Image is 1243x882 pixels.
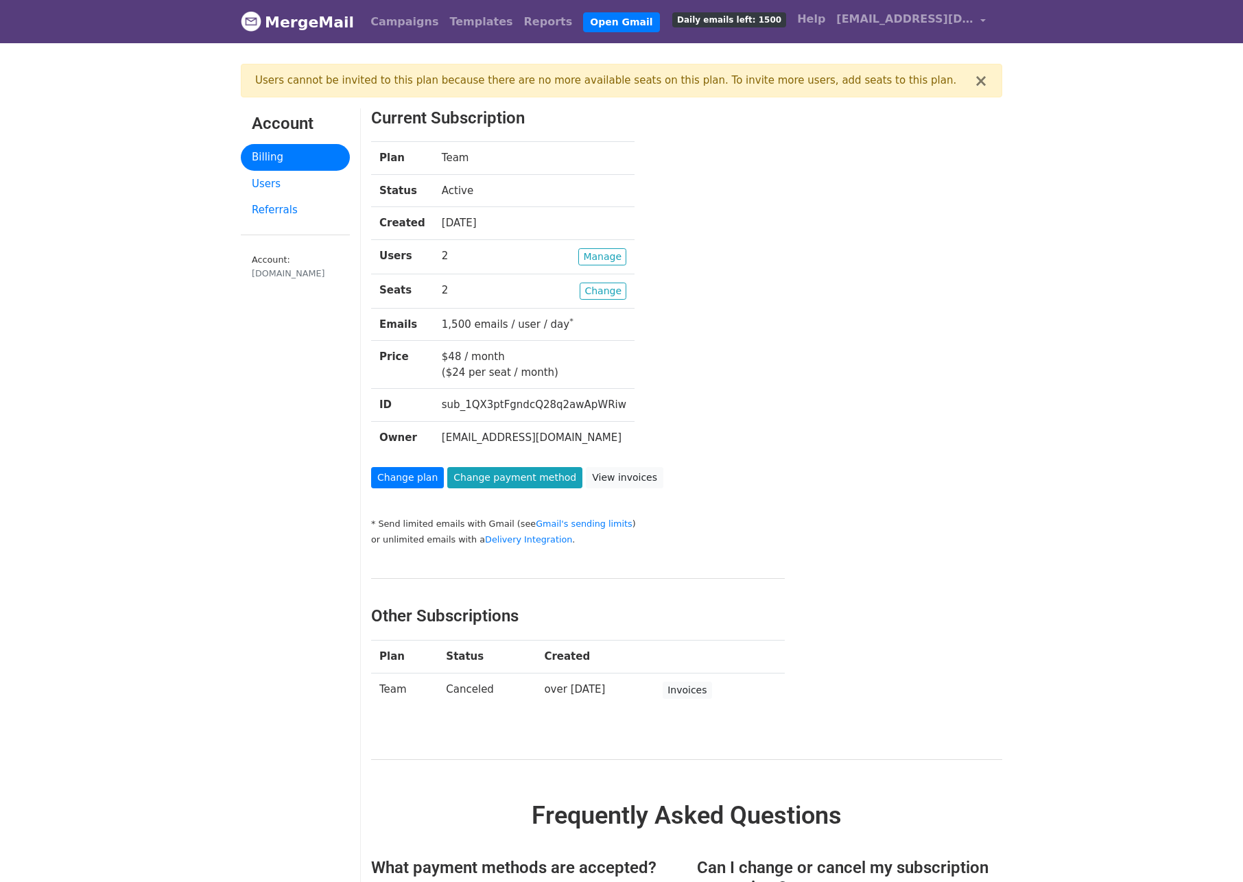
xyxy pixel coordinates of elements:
th: Price [371,341,434,389]
h3: Current Subscription [371,108,948,128]
th: Created [536,641,654,674]
a: Users [241,171,350,198]
div: [DOMAIN_NAME] [252,267,339,280]
th: Created [371,207,434,240]
a: Change payment method [447,467,582,488]
td: over [DATE] [536,673,654,707]
a: Open Gmail [583,12,659,32]
td: sub_1QX3ptFgndcQ28q2awApWRiw [434,389,635,422]
th: Owner [371,421,434,453]
a: Reports [519,8,578,36]
th: Plan [371,641,438,674]
h2: Frequently Asked Questions [371,801,1002,831]
a: Change plan [371,467,444,488]
a: MergeMail [241,8,354,36]
a: View invoices [586,467,663,488]
a: Campaigns [365,8,444,36]
a: Manage [578,248,626,265]
a: Delivery Integration [485,534,572,545]
h3: Account [252,114,339,134]
span: Daily emails left: 1500 [672,12,786,27]
th: Users [371,239,434,274]
td: 1,500 emails / user / day [434,308,635,341]
th: Emails [371,308,434,341]
small: * Send limited emails with Gmail (see ) or unlimited emails with a . [371,519,636,545]
a: Invoices [663,682,711,699]
td: 2 [434,274,635,308]
a: [EMAIL_ADDRESS][DOMAIN_NAME] [831,5,991,38]
small: Account: [252,254,339,281]
td: Team [434,142,635,175]
td: Active [434,174,635,207]
td: [EMAIL_ADDRESS][DOMAIN_NAME] [434,421,635,453]
th: ID [371,389,434,422]
td: 2 [434,239,635,274]
h3: What payment methods are accepted? [371,858,676,878]
th: Plan [371,142,434,175]
a: Daily emails left: 1500 [667,5,792,33]
a: Referrals [241,197,350,224]
img: MergeMail logo [241,11,261,32]
a: Help [792,5,831,33]
div: Users cannot be invited to this plan because there are no more available seats on this plan. To i... [255,73,974,88]
a: Gmail's sending limits [536,519,632,529]
h3: Other Subscriptions [371,606,785,626]
button: × [974,73,988,89]
td: Canceled [438,673,536,707]
a: Templates [444,8,518,36]
span: [EMAIL_ADDRESS][DOMAIN_NAME] [836,11,973,27]
td: $48 / month ($24 per seat / month) [434,341,635,389]
th: Seats [371,274,434,308]
td: Team [371,673,438,707]
th: Status [438,641,536,674]
th: Status [371,174,434,207]
td: [DATE] [434,207,635,240]
a: Billing [241,144,350,171]
a: Change [580,283,626,300]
